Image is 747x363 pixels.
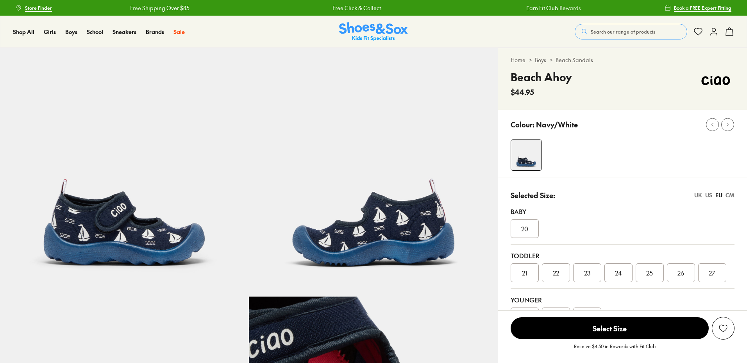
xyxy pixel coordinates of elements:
[87,28,103,36] a: School
[575,24,687,39] button: Search our range of products
[705,191,712,199] div: US
[511,317,709,339] span: Select Size
[574,343,656,357] p: Receive $4.50 in Rewards with Fit Club
[173,28,185,36] a: Sale
[249,48,498,297] img: 5-554469_1
[25,4,52,11] span: Store Finder
[146,28,164,36] a: Brands
[526,4,581,12] a: Earn Fit Club Rewards
[65,28,77,36] a: Boys
[694,191,702,199] div: UK
[535,56,546,64] a: Boys
[332,4,381,12] a: Free Click & Collect
[511,295,734,304] div: Younger
[44,28,56,36] a: Girls
[511,207,734,216] div: Baby
[339,22,408,41] a: Shoes & Sox
[674,4,731,11] span: Book a FREE Expert Fitting
[511,69,572,85] h4: Beach Ahoy
[130,4,189,12] a: Free Shipping Over $85
[726,191,734,199] div: CM
[511,140,541,170] img: 4-554468_1
[522,268,527,277] span: 21
[584,268,590,277] span: 23
[665,1,731,15] a: Book a FREE Expert Fitting
[511,251,734,260] div: Toddler
[709,268,715,277] span: 27
[511,56,734,64] div: > >
[511,56,525,64] a: Home
[712,317,734,340] button: Add to Wishlist
[511,190,555,200] p: Selected Size:
[13,28,34,36] a: Shop All
[511,87,534,97] span: $44.95
[615,268,622,277] span: 24
[113,28,136,36] a: Sneakers
[339,22,408,41] img: SNS_Logo_Responsive.svg
[556,56,593,64] a: Beach Sandals
[646,268,653,277] span: 25
[536,119,578,130] p: Navy/White
[521,224,528,233] span: 20
[511,317,709,340] button: Select Size
[697,69,734,92] img: Vendor logo
[715,191,722,199] div: EU
[591,28,655,35] span: Search our range of products
[677,268,684,277] span: 26
[553,268,559,277] span: 22
[16,1,52,15] a: Store Finder
[511,119,534,130] p: Colour:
